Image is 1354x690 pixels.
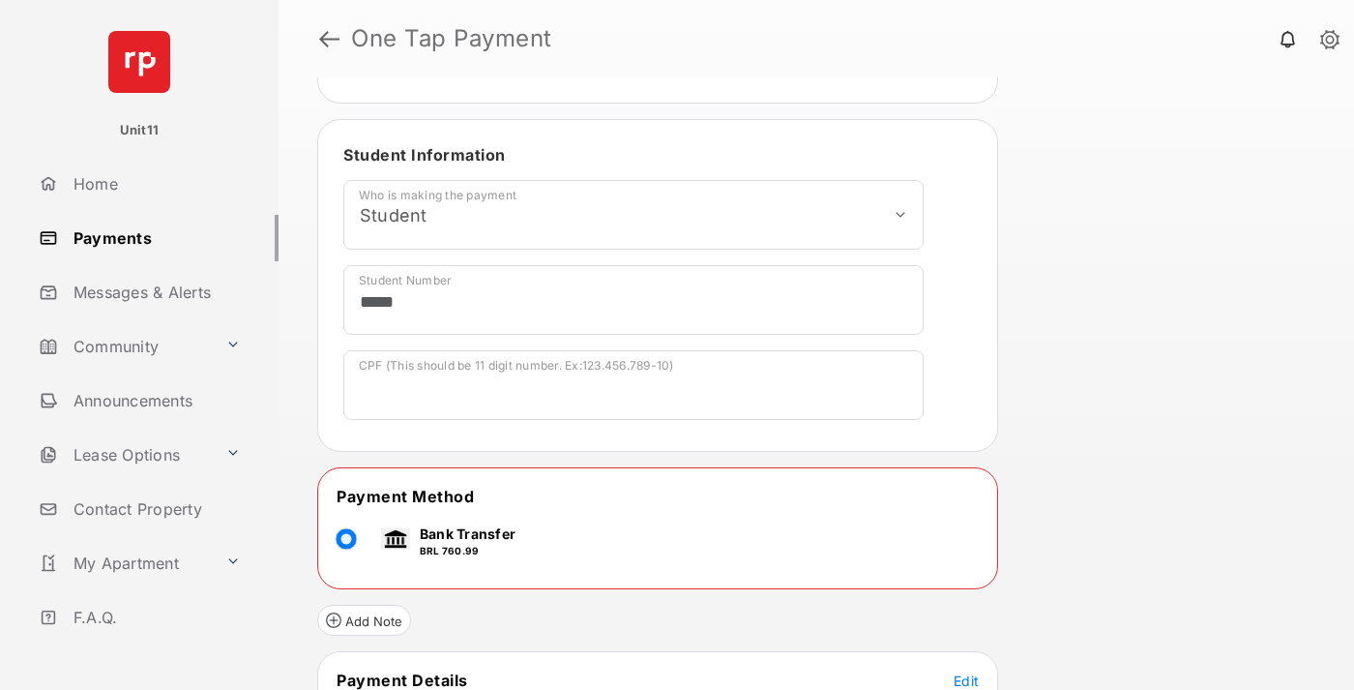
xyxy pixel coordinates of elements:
strong: One Tap Payment [351,27,552,50]
p: Unit11 [120,121,160,140]
button: Edit [954,671,979,690]
img: bank.png [381,528,410,550]
a: Contact Property [31,486,279,532]
span: Edit [954,673,979,689]
a: Home [31,161,279,207]
a: Community [31,323,218,370]
p: Bank Transfer [420,524,515,544]
span: Payment Method [337,487,474,506]
span: Payment Details [337,671,468,690]
p: BRL 760.99 [420,544,515,558]
a: Announcements [31,377,279,424]
a: Payments [31,215,279,261]
span: Student Information [343,145,506,165]
a: My Apartment [31,540,218,586]
img: svg+xml;base64,PHN2ZyB4bWxucz0iaHR0cDovL3d3dy53My5vcmcvMjAwMC9zdmciIHdpZHRoPSI2NCIgaGVpZ2h0PSI2NC... [108,31,170,93]
a: Messages & Alerts [31,269,279,315]
a: F.A.Q. [31,594,279,641]
button: Add Note [317,605,411,636]
a: Lease Options [31,432,218,478]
